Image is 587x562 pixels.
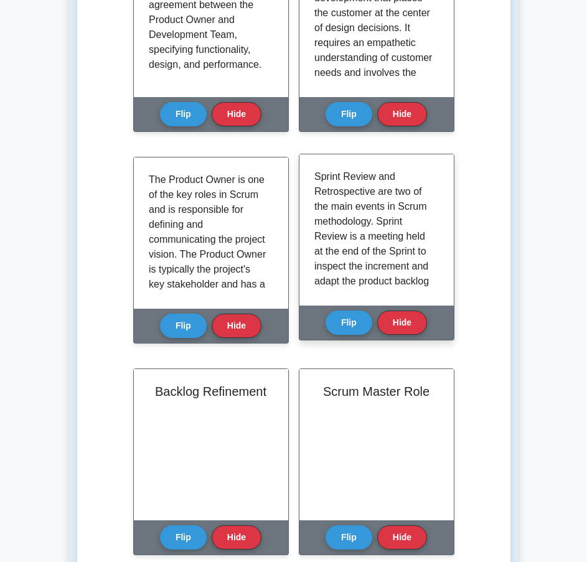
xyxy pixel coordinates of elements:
button: Flip [160,525,207,550]
button: Flip [160,102,207,126]
h2: Backlog Refinement [149,384,273,399]
button: Hide [377,525,427,550]
button: Flip [326,311,372,335]
button: Hide [377,311,427,335]
button: Hide [212,525,261,550]
button: Hide [377,102,427,126]
button: Flip [326,102,372,126]
button: Hide [212,314,261,338]
button: Flip [326,525,372,550]
p: The Product Owner is one of the key roles in Scrum and is responsible for defining and communicat... [149,172,268,531]
p: Sprint Review and Retrospective are two of the main events in Scrum methodology. Sprint Review is... [314,169,434,513]
button: Hide [212,102,261,126]
button: Flip [160,314,207,338]
h2: Scrum Master Role [314,384,439,399]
